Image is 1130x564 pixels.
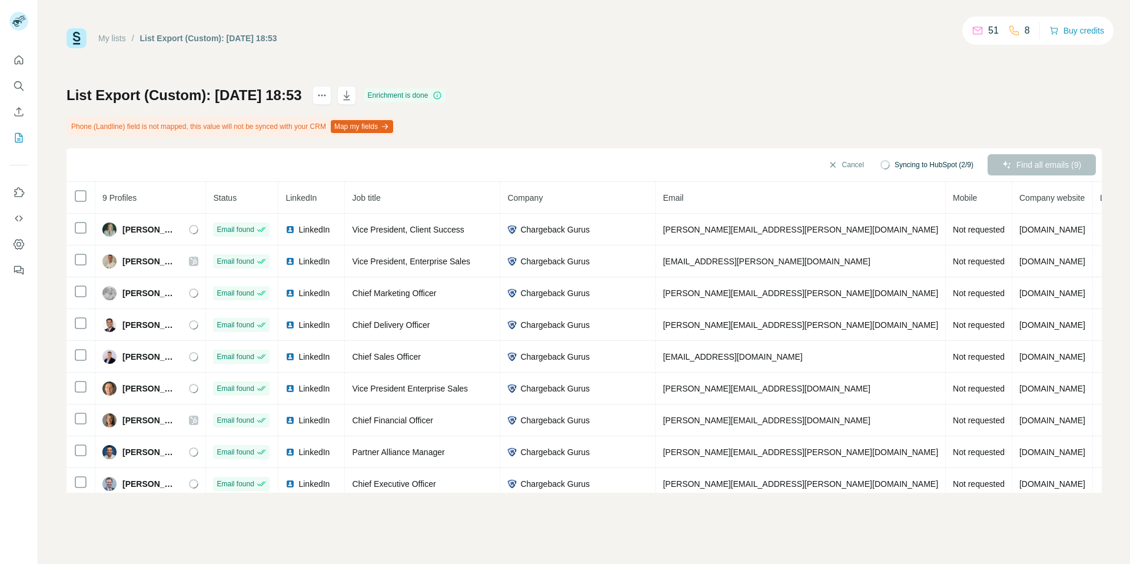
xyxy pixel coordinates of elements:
[663,352,802,361] span: [EMAIL_ADDRESS][DOMAIN_NAME]
[67,117,395,137] div: Phone (Landline) field is not mapped, this value will not be synced with your CRM
[9,101,28,122] button: Enrich CSV
[352,416,433,425] span: Chief Financial Officer
[352,288,436,298] span: Chief Marketing Officer
[1019,288,1085,298] span: [DOMAIN_NAME]
[285,257,295,266] img: LinkedIn logo
[663,479,938,489] span: [PERSON_NAME][EMAIL_ADDRESS][PERSON_NAME][DOMAIN_NAME]
[663,257,870,266] span: [EMAIL_ADDRESS][PERSON_NAME][DOMAIN_NAME]
[663,320,938,330] span: [PERSON_NAME][EMAIL_ADDRESS][PERSON_NAME][DOMAIN_NAME]
[1019,416,1085,425] span: [DOMAIN_NAME]
[217,224,254,235] span: Email found
[988,24,999,38] p: 51
[298,351,330,363] span: LinkedIn
[217,383,254,394] span: Email found
[1019,257,1085,266] span: [DOMAIN_NAME]
[285,288,295,298] img: LinkedIn logo
[217,351,254,362] span: Email found
[352,447,444,457] span: Partner Alliance Manager
[520,256,590,267] span: Chargeback Gurus
[9,260,28,281] button: Feedback
[9,234,28,255] button: Dashboard
[313,86,331,105] button: actions
[102,318,117,332] img: Avatar
[520,383,590,394] span: Chargeback Gurus
[507,384,517,393] img: company-logo
[285,320,295,330] img: LinkedIn logo
[953,352,1005,361] span: Not requested
[507,320,517,330] img: company-logo
[507,352,517,361] img: company-logo
[98,34,126,43] a: My lists
[122,478,177,490] span: [PERSON_NAME]
[285,384,295,393] img: LinkedIn logo
[331,120,393,133] button: Map my fields
[298,319,330,331] span: LinkedIn
[352,257,470,266] span: Vice President, Enterprise Sales
[285,479,295,489] img: LinkedIn logo
[102,350,117,364] img: Avatar
[140,32,277,44] div: List Export (Custom): [DATE] 18:53
[298,383,330,394] span: LinkedIn
[102,445,117,459] img: Avatar
[895,160,973,170] span: Syncing to HubSpot (2/9)
[67,86,302,105] h1: List Export (Custom): [DATE] 18:53
[298,287,330,299] span: LinkedIn
[132,32,134,44] li: /
[9,127,28,148] button: My lists
[122,287,177,299] span: [PERSON_NAME]
[9,75,28,97] button: Search
[122,383,177,394] span: [PERSON_NAME]
[285,447,295,457] img: LinkedIn logo
[102,223,117,237] img: Avatar
[953,416,1005,425] span: Not requested
[298,446,330,458] span: LinkedIn
[285,193,317,203] span: LinkedIn
[507,193,543,203] span: Company
[217,256,254,267] span: Email found
[663,193,683,203] span: Email
[102,413,117,427] img: Avatar
[953,447,1005,457] span: Not requested
[217,415,254,426] span: Email found
[507,479,517,489] img: company-logo
[663,416,870,425] span: [PERSON_NAME][EMAIL_ADDRESS][DOMAIN_NAME]
[1019,193,1085,203] span: Company website
[663,447,938,457] span: [PERSON_NAME][EMAIL_ADDRESS][PERSON_NAME][DOMAIN_NAME]
[9,12,28,31] img: Avatar
[1019,320,1085,330] span: [DOMAIN_NAME]
[1019,384,1085,393] span: [DOMAIN_NAME]
[352,225,464,234] span: Vice President, Client Success
[663,288,938,298] span: [PERSON_NAME][EMAIL_ADDRESS][PERSON_NAME][DOMAIN_NAME]
[507,447,517,457] img: company-logo
[953,193,977,203] span: Mobile
[352,479,436,489] span: Chief Executive Officer
[102,254,117,268] img: Avatar
[352,352,420,361] span: Chief Sales Officer
[1025,24,1030,38] p: 8
[122,414,177,426] span: [PERSON_NAME]
[507,416,517,425] img: company-logo
[953,479,1005,489] span: Not requested
[352,193,380,203] span: Job title
[520,351,590,363] span: Chargeback Gurus
[285,416,295,425] img: LinkedIn logo
[520,287,590,299] span: Chargeback Gurus
[213,193,237,203] span: Status
[102,381,117,396] img: Avatar
[122,351,177,363] span: [PERSON_NAME]
[9,182,28,203] button: Use Surfe on LinkedIn
[298,414,330,426] span: LinkedIn
[1019,352,1085,361] span: [DOMAIN_NAME]
[1019,225,1085,234] span: [DOMAIN_NAME]
[352,320,430,330] span: Chief Delivery Officer
[285,225,295,234] img: LinkedIn logo
[102,286,117,300] img: Avatar
[1049,22,1104,39] button: Buy credits
[298,224,330,235] span: LinkedIn
[285,352,295,361] img: LinkedIn logo
[520,414,590,426] span: Chargeback Gurus
[520,224,590,235] span: Chargeback Gurus
[122,256,177,267] span: [PERSON_NAME]
[102,193,137,203] span: 9 Profiles
[352,384,468,393] span: Vice President Enterprise Sales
